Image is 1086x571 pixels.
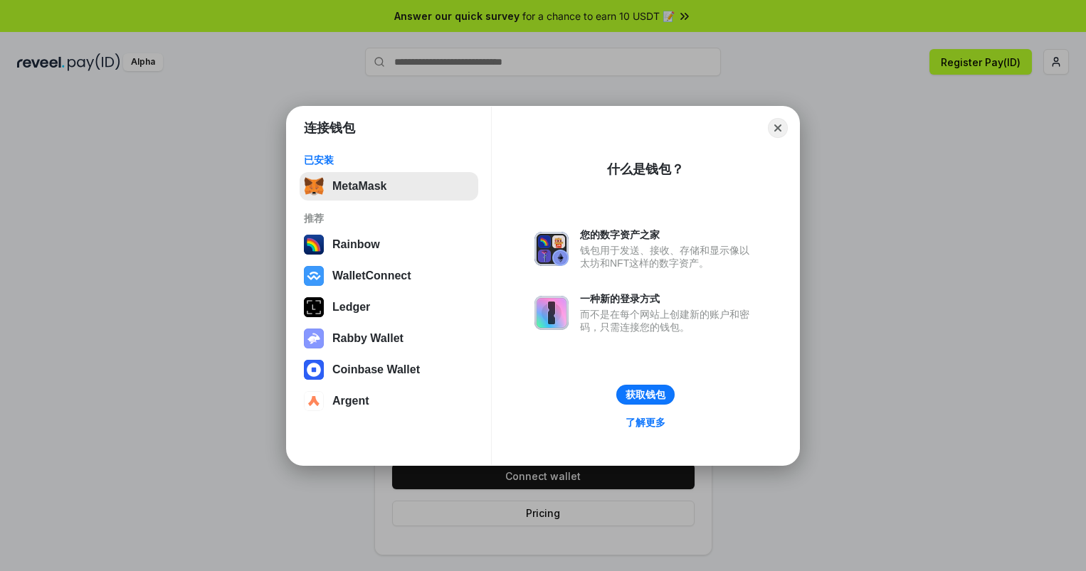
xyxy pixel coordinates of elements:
div: Ledger [332,301,370,314]
div: 获取钱包 [626,388,665,401]
button: Argent [300,387,478,415]
img: svg+xml,%3Csvg%20width%3D%2228%22%20height%3D%2228%22%20viewBox%3D%220%200%2028%2028%22%20fill%3D... [304,391,324,411]
div: 了解更多 [626,416,665,429]
div: MetaMask [332,180,386,193]
div: 一种新的登录方式 [580,292,756,305]
div: Coinbase Wallet [332,363,420,376]
img: svg+xml,%3Csvg%20width%3D%2228%22%20height%3D%2228%22%20viewBox%3D%220%200%2028%2028%22%20fill%3D... [304,360,324,380]
div: 什么是钱包？ [607,161,684,178]
button: MetaMask [300,172,478,201]
img: svg+xml,%3Csvg%20width%3D%22120%22%20height%3D%22120%22%20viewBox%3D%220%200%20120%20120%22%20fil... [304,235,324,255]
div: 钱包用于发送、接收、存储和显示像以太坊和NFT这样的数字资产。 [580,244,756,270]
img: svg+xml,%3Csvg%20xmlns%3D%22http%3A%2F%2Fwww.w3.org%2F2000%2Fsvg%22%20fill%3D%22none%22%20viewBox... [304,329,324,348]
a: 了解更多 [617,413,674,432]
img: svg+xml,%3Csvg%20xmlns%3D%22http%3A%2F%2Fwww.w3.org%2F2000%2Fsvg%22%20fill%3D%22none%22%20viewBox... [534,232,569,266]
button: WalletConnect [300,262,478,290]
div: Rainbow [332,238,380,251]
div: 推荐 [304,212,474,225]
div: Rabby Wallet [332,332,404,345]
h1: 连接钱包 [304,119,355,137]
div: WalletConnect [332,270,411,282]
img: svg+xml,%3Csvg%20xmlns%3D%22http%3A%2F%2Fwww.w3.org%2F2000%2Fsvg%22%20fill%3D%22none%22%20viewBox... [534,296,569,330]
button: Ledger [300,293,478,321]
button: Coinbase Wallet [300,356,478,384]
div: 您的数字资产之家 [580,228,756,241]
img: svg+xml,%3Csvg%20width%3D%2228%22%20height%3D%2228%22%20viewBox%3D%220%200%2028%2028%22%20fill%3D... [304,266,324,286]
button: 获取钱包 [616,385,675,405]
img: svg+xml,%3Csvg%20xmlns%3D%22http%3A%2F%2Fwww.w3.org%2F2000%2Fsvg%22%20width%3D%2228%22%20height%3... [304,297,324,317]
div: 而不是在每个网站上创建新的账户和密码，只需连接您的钱包。 [580,308,756,333]
button: Rainbow [300,230,478,259]
div: Argent [332,395,369,407]
div: 已安装 [304,154,474,166]
button: Rabby Wallet [300,324,478,353]
img: svg+xml,%3Csvg%20fill%3D%22none%22%20height%3D%2233%22%20viewBox%3D%220%200%2035%2033%22%20width%... [304,176,324,196]
button: Close [768,118,788,138]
